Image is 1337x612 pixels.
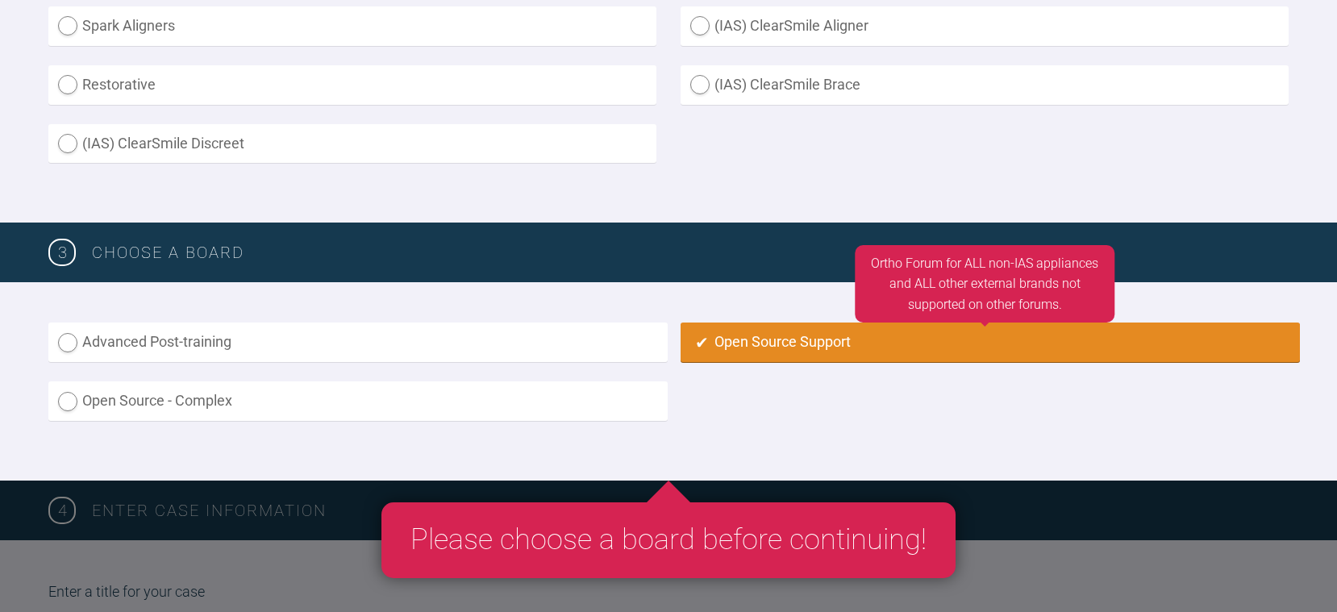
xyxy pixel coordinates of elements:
label: Restorative [48,65,656,105]
label: (IAS) ClearSmile Aligner [681,6,1289,46]
label: Open Source - Complex [48,381,668,421]
label: Advanced Post-training [48,323,668,362]
label: (IAS) ClearSmile Brace [681,65,1289,105]
div: Ortho Forum for ALL non-IAS appliances and ALL other external brands not supported on other forums. [855,245,1114,323]
span: 3 [48,239,76,266]
h3: Choose a board [92,239,1289,265]
label: Spark Aligners [48,6,656,46]
label: (IAS) ClearSmile Discreet [48,124,656,164]
label: Open Source Support [681,323,1300,362]
div: Please choose a board before continuing! [381,502,956,578]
